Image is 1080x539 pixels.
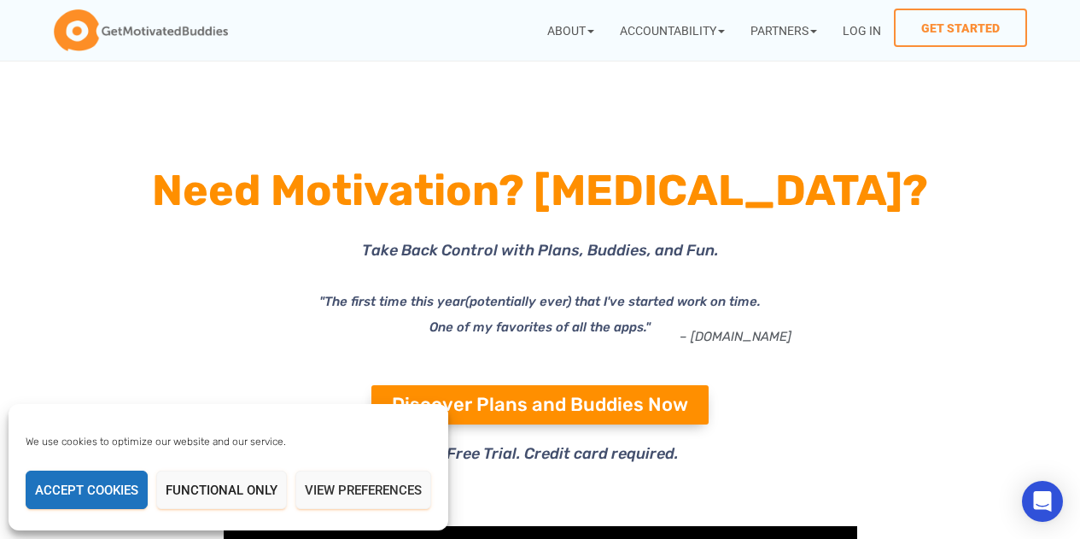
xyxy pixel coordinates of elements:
button: View preferences [295,471,431,509]
a: – [DOMAIN_NAME] [680,329,791,344]
i: (potentially ever) that I've started work on time. One of my favorites of all the apps." [429,294,761,335]
a: Log In [830,9,894,52]
a: Discover Plans and Buddies Now [371,385,709,425]
img: GetMotivatedBuddies [54,9,228,52]
a: Accountability [607,9,738,52]
i: "The first time this year [319,294,465,309]
div: We use cookies to optimize our website and our service. [26,434,382,449]
span: Take Back Control with Plans, Buddies, and Fun. [362,241,719,260]
button: Functional only [156,471,287,509]
span: 5 Day Free Trial. Credit card required. [401,444,679,463]
a: About [534,9,607,52]
a: Partners [738,9,830,52]
span: Discover Plans and Buddies Now [392,395,688,414]
a: Get Started [894,9,1027,47]
button: Accept cookies [26,471,148,509]
h1: Need Motivation? [MEDICAL_DATA]? [79,160,1001,221]
div: Open Intercom Messenger [1022,481,1063,522]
